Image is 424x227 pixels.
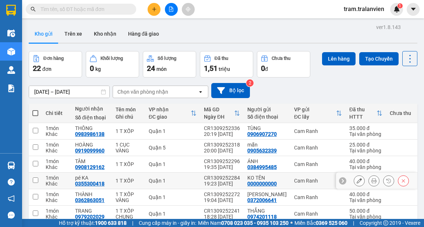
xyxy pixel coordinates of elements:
div: Chi tiết [46,110,68,116]
span: 0 [261,64,265,73]
div: 0000000000 [247,181,277,187]
div: 35.000 đ [349,125,382,131]
span: Miền Nam [198,219,289,227]
div: 1 T XỐP [116,161,141,167]
div: TÙNG [247,125,287,131]
div: Cam Ranh [294,145,342,151]
strong: 1900 633 818 [95,220,127,226]
button: Số lượng24món [143,51,196,78]
div: Số điện thoại [75,115,108,120]
div: 1 T XỐP [116,128,141,134]
div: Quận 1 [149,178,197,184]
div: Tại văn phòng [349,164,382,170]
div: Sửa đơn hàng [354,175,365,186]
div: ver 1.8.143 [376,23,401,31]
div: 0905632339 [247,148,277,154]
div: Đã thu [215,56,228,61]
div: 1 món [46,208,68,214]
button: Kho gửi [29,25,59,43]
span: question-circle [8,179,15,185]
input: Select a date range. [29,86,109,98]
div: 1 món [46,158,68,164]
span: tram.tralanvien [338,4,390,14]
img: warehouse-icon [7,66,15,74]
div: Người gửi [247,107,287,112]
span: caret-down [410,6,417,12]
div: KO TÊN [247,175,287,181]
span: message [8,212,15,219]
th: Toggle SortBy [346,104,386,123]
div: Tại văn phòng [349,148,382,154]
img: warehouse-icon [7,162,15,169]
div: Cam Ranh [294,194,342,200]
div: CR1309252336 [204,125,240,131]
div: 0908129162 [75,164,105,170]
div: 0979202029 [75,214,105,220]
span: ⚪️ [290,221,293,224]
div: Ghi chú [116,114,141,120]
button: Hàng đã giao [122,25,165,43]
div: 1 món [46,191,68,197]
div: THẮNG [247,208,287,214]
div: 0906907270 [247,131,277,137]
span: copyright [383,220,388,226]
div: Quận 1 [149,128,197,134]
div: HTTT [349,114,377,120]
button: file-add [165,3,178,16]
div: Khác [46,148,68,154]
span: Hỗ trợ kỹ thuật: [59,219,127,227]
div: 0384995485 [247,164,277,170]
button: Đã thu1,51 triệu [200,51,253,78]
div: mẫn [247,142,287,148]
button: Trên xe [59,25,88,43]
button: Kho nhận [88,25,122,43]
button: Chưa thu0đ [257,51,310,78]
div: Cam Ranh [294,211,342,217]
div: VP nhận [149,107,191,112]
span: Miền Bắc [294,219,347,227]
div: Quận 1 [149,211,197,217]
input: Tìm tên, số ĐT hoặc mã đơn [40,5,127,13]
div: Số điện thoại [247,114,287,120]
div: 1 T XỐP CHUNG [116,208,141,220]
div: Chưa thu [272,56,290,61]
div: 0372006641 [247,197,277,203]
div: CR1309252241 [204,208,240,214]
div: CR1309252284 [204,175,240,181]
div: pé KA [75,175,108,181]
span: | [132,219,133,227]
img: icon-new-feature [393,6,400,12]
div: Ngày ĐH [204,114,234,120]
button: plus [148,3,160,16]
div: Khác [46,131,68,137]
th: Toggle SortBy [290,104,346,123]
span: | [353,219,354,227]
div: 1 T XỐP VÀNG [116,191,141,203]
div: 18:28 [DATE] [204,214,240,220]
button: caret-down [407,3,420,16]
sup: 2 [246,79,254,87]
div: THÔNG [75,125,108,131]
span: search [31,7,36,12]
div: 0983986138 [75,131,105,137]
div: 1 T XỐP [116,178,141,184]
span: 22 [33,64,41,73]
div: Đã thu [349,107,377,112]
div: Tên món [116,107,141,112]
div: Quận 1 [149,161,197,167]
div: Cam Ranh [294,128,342,134]
div: ÁNH [247,158,287,164]
div: 19:23 [DATE] [204,181,240,187]
span: món [156,66,167,72]
div: Tại văn phòng [349,214,382,220]
sup: 1 [397,3,403,8]
div: CR1309252296 [204,158,240,164]
div: Chọn văn phòng nhận [117,88,168,96]
span: notification [8,195,15,202]
div: 1 món [46,125,68,131]
div: 40.000 đ [349,191,382,197]
div: TRANG [75,208,108,214]
img: warehouse-icon [7,48,15,55]
div: Cam Ranh [294,161,342,167]
div: 40.000 đ [349,158,382,164]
